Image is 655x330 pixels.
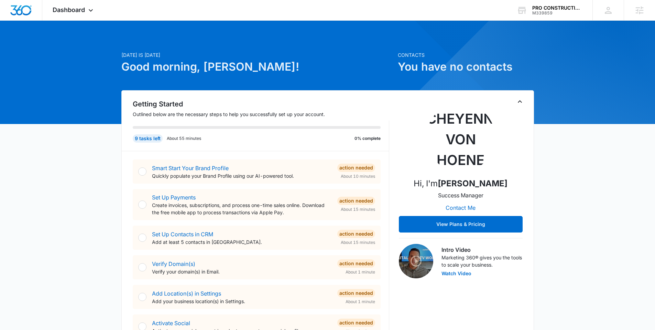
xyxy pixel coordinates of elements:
p: Contacts [398,51,534,59]
p: Add your business location(s) in Settings. [152,298,332,305]
h2: Getting Started [133,99,389,109]
p: [DATE] is [DATE] [121,51,394,59]
button: Contact Me [439,199,482,216]
p: Success Manager [438,191,483,199]
div: account id [532,11,582,16]
a: Verify Domain(s) [152,260,195,267]
strong: [PERSON_NAME] [438,178,507,188]
span: About 15 minutes [341,206,375,213]
a: Smart Start Your Brand Profile [152,165,229,172]
span: About 1 minute [346,269,375,275]
button: View Plans & Pricing [399,216,523,233]
p: Add at least 5 contacts in [GEOGRAPHIC_DATA]. [152,238,332,246]
h3: Intro Video [441,246,523,254]
p: Quickly populate your Brand Profile using our AI-powered tool. [152,172,332,179]
p: 0% complete [354,135,381,142]
div: Action Needed [337,319,375,327]
h1: Good morning, [PERSON_NAME]! [121,59,394,75]
span: Dashboard [53,6,85,13]
span: About 15 minutes [341,239,375,246]
a: Activate Social [152,320,190,327]
button: Watch Video [441,271,471,276]
p: Marketing 360® gives you the tools to scale your business. [441,254,523,268]
button: Toggle Collapse [516,97,524,106]
a: Set Up Contacts in CRM [152,231,213,238]
p: About 55 minutes [167,135,201,142]
p: Create invoices, subscriptions, and process one-time sales online. Download the free mobile app t... [152,202,332,216]
img: Intro Video [399,244,433,278]
p: Outlined below are the necessary steps to help you successfully set up your account. [133,111,389,118]
p: Hi, I'm [414,177,507,190]
div: Action Needed [337,289,375,297]
img: Cheyenne von Hoene [426,103,495,172]
span: About 10 minutes [341,173,375,179]
div: Action Needed [337,164,375,172]
div: 9 tasks left [133,134,163,143]
span: About 1 minute [346,299,375,305]
div: account name [532,5,582,11]
p: Verify your domain(s) in Email. [152,268,332,275]
a: Set Up Payments [152,194,196,201]
div: Action Needed [337,197,375,205]
div: Action Needed [337,230,375,238]
div: Action Needed [337,259,375,268]
a: Add Location(s) in Settings [152,290,221,297]
h1: You have no contacts [398,59,534,75]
